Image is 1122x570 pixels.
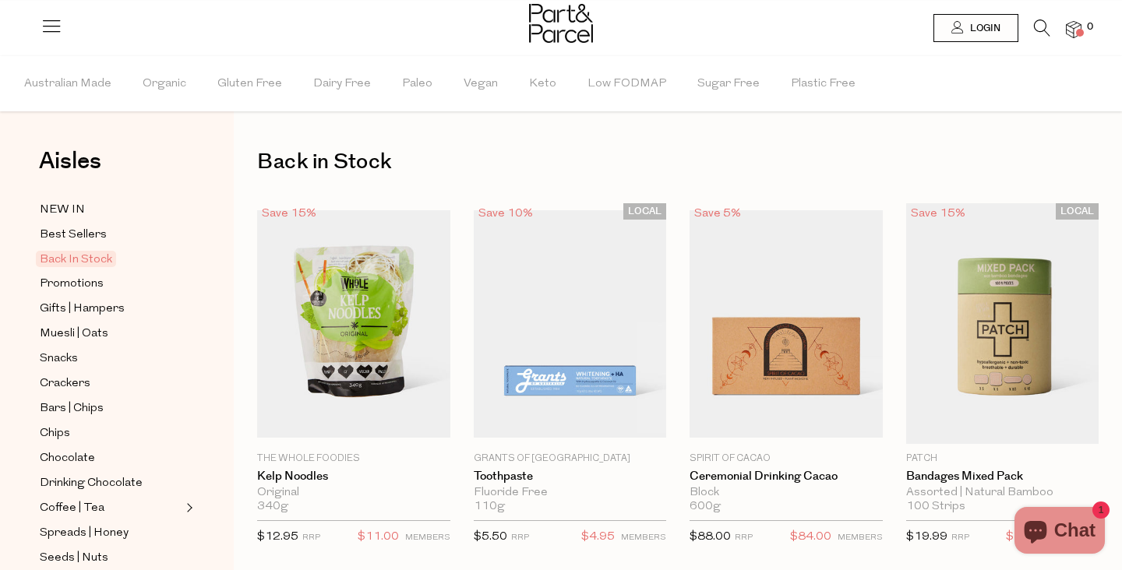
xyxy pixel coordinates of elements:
[24,57,111,111] span: Australian Made
[40,201,85,220] span: NEW IN
[40,424,182,443] a: Chips
[906,531,947,543] span: $19.99
[257,452,450,466] p: The Whole Foodies
[40,200,182,220] a: NEW IN
[933,14,1018,42] a: Login
[1010,507,1110,558] inbox-online-store-chat: Shopify online store chat
[39,150,101,188] a: Aisles
[40,324,182,343] a: Muesli | Oats
[529,57,556,111] span: Keto
[906,203,970,224] div: Save 15%
[40,523,182,543] a: Spreads | Honey
[302,533,320,542] small: RRP
[906,486,1099,500] div: Assorted | Natural Bamboo
[40,350,78,368] span: Snacks
[690,531,731,543] span: $88.00
[1066,21,1081,37] a: 0
[40,498,182,518] a: Coffee | Tea
[951,533,969,542] small: RRP
[36,251,116,267] span: Back In Stock
[217,57,282,111] span: Gluten Free
[143,57,186,111] span: Organic
[402,57,432,111] span: Paleo
[257,500,288,514] span: 340g
[40,274,182,294] a: Promotions
[257,486,450,500] div: Original
[40,349,182,368] a: Snacks
[39,144,101,178] span: Aisles
[1056,203,1099,220] span: LOCAL
[40,375,90,393] span: Crackers
[313,57,371,111] span: Dairy Free
[906,500,965,514] span: 100 Strips
[40,225,182,245] a: Best Sellers
[529,4,593,43] img: Part&Parcel
[838,533,883,542] small: MEMBERS
[474,203,538,224] div: Save 10%
[690,470,883,484] a: Ceremonial Drinking Cacao
[735,533,753,542] small: RRP
[40,473,182,493] a: Drinking Chocolate
[690,500,721,514] span: 600g
[966,22,1000,35] span: Login
[40,524,129,543] span: Spreads | Honey
[697,57,760,111] span: Sugar Free
[40,549,108,568] span: Seeds | Nuts
[257,144,1099,180] h1: Back in Stock
[906,452,1099,466] p: Patch
[257,210,450,438] img: Kelp Noodles
[40,299,182,318] a: Gifts | Hampers
[1083,20,1097,34] span: 0
[358,527,399,547] span: $11.00
[906,203,1099,444] img: Bandages Mixed Pack
[40,399,104,418] span: Bars | Chips
[690,210,883,438] img: Ceremonial Drinking Cacao
[906,470,1099,484] a: Bandages Mixed Pack
[690,452,883,466] p: Spirit of Cacao
[791,57,856,111] span: Plastic Free
[621,533,666,542] small: MEMBERS
[40,300,125,318] span: Gifts | Hampers
[474,452,667,466] p: Grants of [GEOGRAPHIC_DATA]
[474,210,667,438] img: Toothpaste
[623,203,666,220] span: LOCAL
[474,500,505,514] span: 110g
[40,325,108,343] span: Muesli | Oats
[1006,527,1047,547] span: $17.00
[40,499,104,518] span: Coffee | Tea
[40,548,182,568] a: Seeds | Nuts
[40,474,143,493] span: Drinking Chocolate
[581,527,615,547] span: $4.95
[40,424,70,443] span: Chips
[40,399,182,418] a: Bars | Chips
[257,203,321,224] div: Save 15%
[511,533,529,542] small: RRP
[257,531,298,543] span: $12.95
[182,498,193,517] button: Expand/Collapse Coffee | Tea
[690,203,746,224] div: Save 5%
[40,250,182,269] a: Back In Stock
[40,275,104,294] span: Promotions
[40,449,182,468] a: Chocolate
[40,226,107,245] span: Best Sellers
[405,533,450,542] small: MEMBERS
[474,531,507,543] span: $5.50
[690,486,883,500] div: Block
[474,486,667,500] div: Fluoride Free
[40,449,95,468] span: Chocolate
[40,374,182,393] a: Crackers
[464,57,498,111] span: Vegan
[587,57,666,111] span: Low FODMAP
[790,527,831,547] span: $84.00
[257,470,450,484] a: Kelp Noodles
[474,470,667,484] a: Toothpaste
